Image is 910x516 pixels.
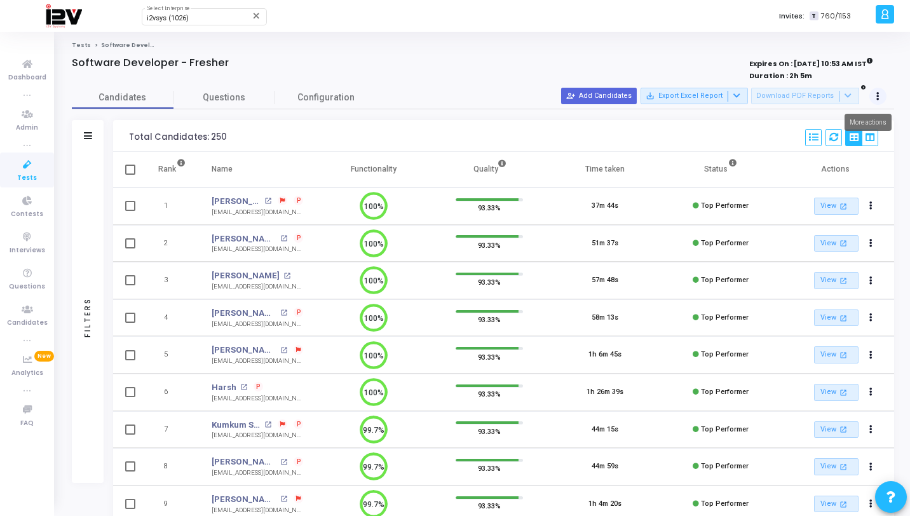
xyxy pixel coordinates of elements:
[588,350,621,360] div: 1h 6m 45s
[701,388,749,396] span: Top Performer
[11,368,43,379] span: Analytics
[129,132,227,142] div: Total Candidates: 250
[82,247,93,387] div: Filters
[478,276,501,289] span: 93.33%
[838,424,849,435] mat-icon: open_in_new
[592,424,618,435] div: 44m 15s
[145,152,199,187] th: Rank
[145,336,199,374] td: 5
[297,457,301,467] span: P
[862,272,880,290] button: Actions
[862,384,880,402] button: Actions
[280,496,287,503] mat-icon: open_in_new
[838,313,849,323] mat-icon: open_in_new
[297,91,355,104] span: Configuration
[779,11,805,22] label: Invites:
[478,462,501,475] span: 93.33%
[212,456,277,468] a: [PERSON_NAME]
[256,382,261,392] span: P
[478,201,501,214] span: 93.33%
[72,41,91,49] a: Tests
[212,394,303,404] div: [EMAIL_ADDRESS][DOMAIN_NAME]
[845,114,892,131] div: More actions
[212,468,303,478] div: [EMAIL_ADDRESS][DOMAIN_NAME]
[283,273,290,280] mat-icon: open_in_new
[478,313,501,326] span: 93.33%
[316,152,431,187] th: Functionality
[34,351,54,362] span: New
[592,275,618,286] div: 57m 48s
[11,209,43,220] span: Contests
[478,238,501,251] span: 93.33%
[646,92,655,100] mat-icon: save_alt
[478,499,501,512] span: 93.33%
[814,309,859,327] a: View
[45,3,82,29] img: logo
[297,196,301,206] span: P
[212,344,277,356] a: [PERSON_NAME]
[814,235,859,252] a: View
[212,320,303,329] div: [EMAIL_ADDRESS][DOMAIN_NAME]
[212,419,261,431] a: Kumkum Sahu
[72,57,229,69] h4: Software Developer - Fresher
[212,162,233,176] div: Name
[566,92,575,100] mat-icon: person_add_alt
[862,458,880,476] button: Actions
[814,346,859,363] a: View
[814,384,859,401] a: View
[862,309,880,327] button: Actions
[212,431,303,440] div: [EMAIL_ADDRESS][DOMAIN_NAME]
[862,198,880,215] button: Actions
[814,458,859,475] a: View
[814,272,859,289] a: View
[701,499,749,508] span: Top Performer
[701,350,749,358] span: Top Performer
[838,387,849,398] mat-icon: open_in_new
[592,313,618,323] div: 58m 13s
[592,461,618,472] div: 44m 59s
[72,41,894,50] nav: breadcrumb
[821,11,851,22] span: 760/1153
[592,238,618,249] div: 51m 37s
[749,55,873,69] strong: Expires On : [DATE] 10:53 AM IST
[20,418,34,429] span: FAQ
[701,425,749,433] span: Top Performer
[297,233,301,243] span: P
[145,299,199,337] td: 4
[212,195,261,208] a: [PERSON_NAME]
[478,388,501,400] span: 93.33%
[701,239,749,247] span: Top Performer
[145,262,199,299] td: 3
[588,499,621,510] div: 1h 4m 20s
[280,309,287,316] mat-icon: open_in_new
[252,11,262,21] mat-icon: Clear
[145,374,199,411] td: 6
[751,88,859,104] button: Download PDF Reports
[838,201,849,212] mat-icon: open_in_new
[778,152,894,187] th: Actions
[701,201,749,210] span: Top Performer
[585,162,625,176] div: Time taken
[72,91,173,104] span: Candidates
[9,282,45,292] span: Questions
[8,72,46,83] span: Dashboard
[212,307,277,320] a: [PERSON_NAME]
[212,381,236,394] a: Harsh
[297,419,301,430] span: P
[212,245,303,254] div: [EMAIL_ADDRESS][DOMAIN_NAME]
[280,459,287,466] mat-icon: open_in_new
[587,387,623,398] div: 1h 26m 39s
[862,346,880,364] button: Actions
[280,235,287,242] mat-icon: open_in_new
[10,245,45,256] span: Interviews
[264,421,271,428] mat-icon: open_in_new
[147,14,189,22] span: i2vsys (1026)
[280,347,287,354] mat-icon: open_in_new
[431,152,547,187] th: Quality
[810,11,818,21] span: T
[838,499,849,510] mat-icon: open_in_new
[862,495,880,513] button: Actions
[561,88,637,104] button: Add Candidates
[749,71,812,81] strong: Duration : 2h 5m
